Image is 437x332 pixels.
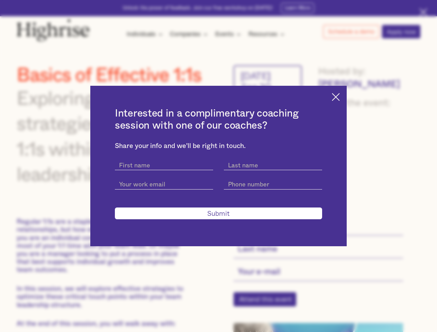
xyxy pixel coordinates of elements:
[224,177,322,189] input: Phone number
[115,108,322,131] h2: Interested in a complimentary coaching session with one of our coaches?
[115,158,213,170] input: First name
[115,142,322,150] div: Share your info and we'll be right in touch.
[115,207,322,219] input: Submit
[115,158,322,219] form: current-schedule-a-demo-get-started-modal
[332,93,340,101] img: Cross icon
[224,158,322,170] input: Last name
[115,177,213,189] input: Your work email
